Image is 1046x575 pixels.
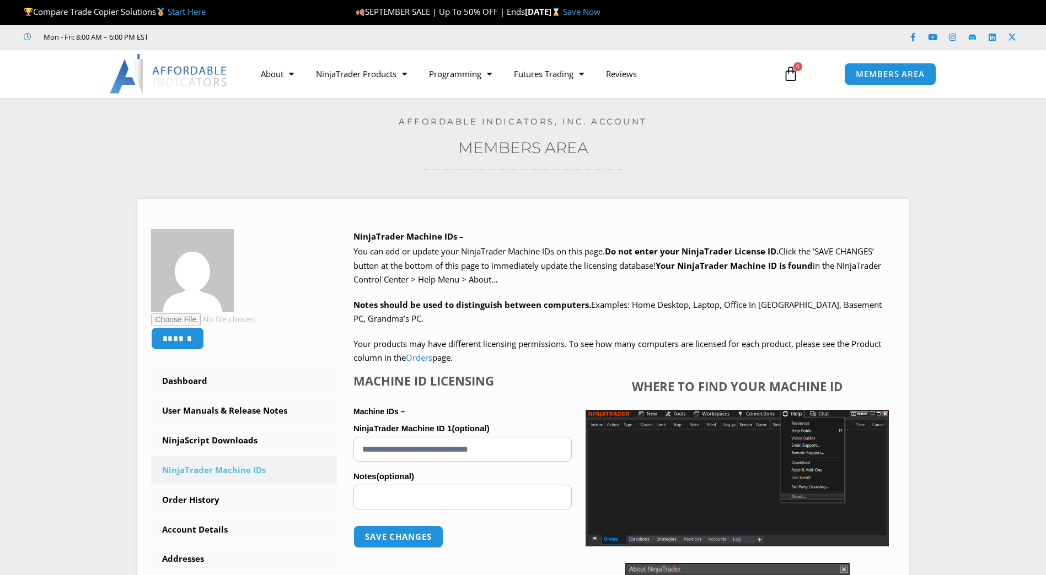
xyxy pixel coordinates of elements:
[353,246,881,285] span: Click the ‘SAVE CHANGES’ button at the bottom of this page to immediately update the licensing da...
[656,260,813,271] strong: Your NinjaTrader Machine ID is found
[41,30,148,44] span: Mon - Fri: 8:00 AM – 6:00 PM EST
[563,6,600,17] a: Save Now
[406,352,432,363] a: Orders
[151,456,337,485] a: NinjaTrader Machine IDs
[844,63,936,85] a: MEMBERS AREA
[552,8,560,16] img: ⌛
[353,468,572,485] label: Notes
[353,420,572,437] label: NinjaTrader Machine ID 1
[377,471,414,481] span: (optional)
[356,6,525,17] span: SEPTEMBER SALE | Up To 50% OFF | Ends
[250,61,305,86] a: About
[525,6,563,17] strong: [DATE]
[168,6,206,17] a: Start Here
[250,61,770,86] nav: Menu
[110,54,228,94] img: LogoAI | Affordable Indicators – NinjaTrader
[793,62,802,71] span: 0
[766,58,815,90] a: 0
[586,410,889,546] img: Screenshot 2025-01-17 1155544 | Affordable Indicators – NinjaTrader
[164,31,329,42] iframe: Customer reviews powered by Trustpilot
[151,486,337,514] a: Order History
[353,525,443,548] button: Save changes
[305,61,418,86] a: NinjaTrader Products
[353,338,881,364] span: Your products may have different licensing permissions. To see how many computers are licensed fo...
[605,246,779,257] b: Do not enter your NinjaTrader License ID.
[151,426,337,455] a: NinjaScript Downloads
[503,61,595,86] a: Futures Trading
[586,379,889,393] h4: Where to find your Machine ID
[418,61,503,86] a: Programming
[353,231,464,242] b: NinjaTrader Machine IDs –
[151,545,337,573] a: Addresses
[458,138,588,157] a: Members Area
[856,70,925,78] span: MEMBERS AREA
[24,8,33,16] img: 🏆
[399,116,647,127] a: Affordable Indicators, Inc. Account
[353,373,572,388] h4: Machine ID Licensing
[353,299,591,310] strong: Notes should be used to distinguish between computers.
[151,229,234,312] img: e2dacd45ccaaec9dc43a2872e1333680b03635dcf8b7f1c66a4489944eb7de0b
[356,8,364,16] img: 🍂
[595,61,648,86] a: Reviews
[24,6,206,17] span: Compare Trade Copier Solutions
[353,407,405,416] strong: Machine IDs –
[353,246,605,257] span: You can add or update your NinjaTrader Machine IDs on this page.
[151,397,337,425] a: User Manuals & Release Notes
[151,516,337,544] a: Account Details
[151,367,337,395] a: Dashboard
[157,8,165,16] img: 🥇
[452,424,489,433] span: (optional)
[353,299,882,324] span: Examples: Home Desktop, Laptop, Office In [GEOGRAPHIC_DATA], Basement PC, Grandma’s PC.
